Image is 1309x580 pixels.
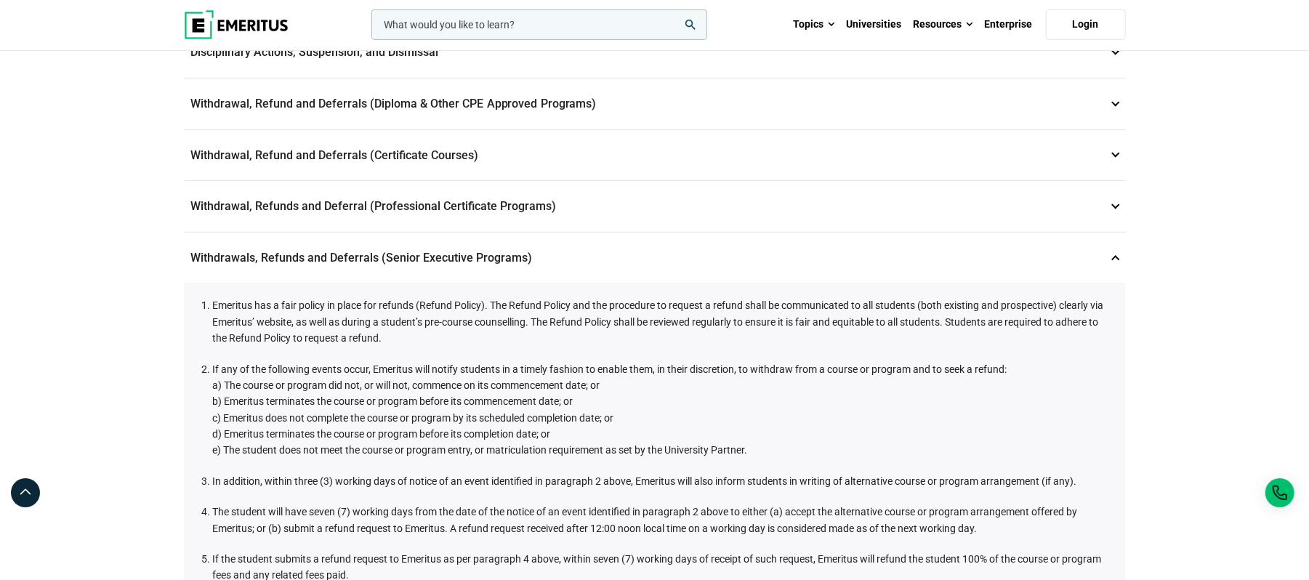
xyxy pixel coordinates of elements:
[213,361,1111,459] li: If any of the following events occur, Emeritus will notify students in a timely fashion to enable...
[213,379,600,391] span: a) The course or program did not, or will not, commence on its commencement date; or
[184,27,1126,78] p: Disciplinary Actions, Suspension, and Dismissal
[213,444,748,456] span: e) The student does not meet the course or program entry, or matriculation requirement as set by ...
[184,130,1126,181] p: Withdrawal, Refund and Deferrals (Certificate Courses)
[213,428,551,440] span: d) Emeritus terminates the course or program before its completion date; or
[213,473,1111,489] li: In addition, within three (3) working days of notice of an event identified in paragraph 2 above,...
[213,297,1111,346] li: Emeritus has a fair policy in place for refunds (Refund Policy). The Refund Policy and the proced...
[213,395,573,407] span: b) Emeritus terminates the course or program before its commencement date; or
[184,78,1126,129] p: Withdrawal, Refund and Deferrals (Diploma & Other CPE Approved Programs)
[371,9,707,40] input: woocommerce-product-search-field-0
[213,504,1111,536] li: The student will have seven (7) working days from the date of the notice of an event identified i...
[1046,9,1126,40] a: Login
[213,412,614,424] span: c) Emeritus does not complete the course or program by its scheduled completion date; or
[184,181,1126,232] p: Withdrawal, Refunds and Deferral (Professional Certificate Programs)
[184,233,1126,283] p: Withdrawals, Refunds and Deferrals (Senior Executive Programs)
